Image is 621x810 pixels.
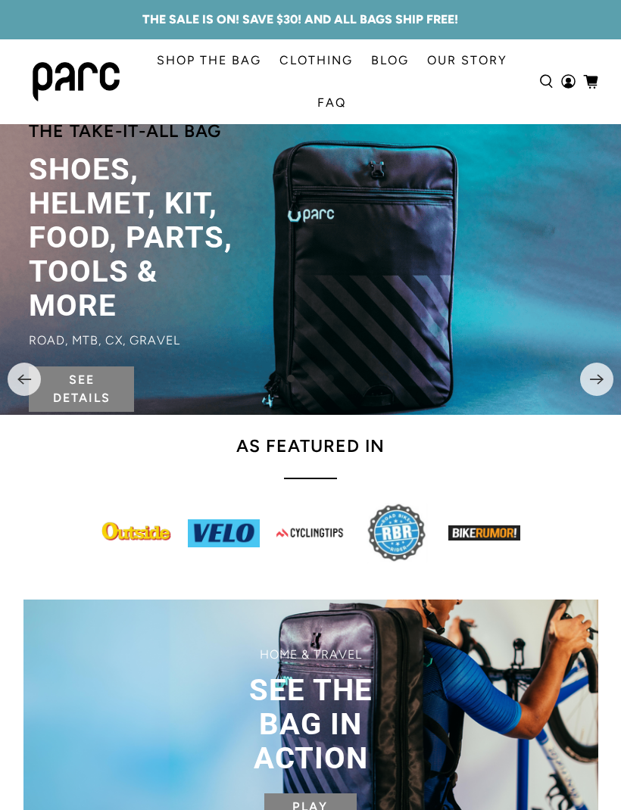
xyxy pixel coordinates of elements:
a: FAQ [308,82,355,124]
img: Outside magazine logo linked to Parc cycling gear bag review on Outside magazine website. [101,519,173,547]
img: Velo cycling website logo linked to Parc cycling gear bag review on Velo magazine website. [188,519,260,547]
li: Page dot 3 [326,375,334,382]
a: BLOG [362,39,418,82]
img: Road Bike Rider website logo linked to Parc cycling gear bag review on Road Bike Rider website. [361,497,433,569]
img: parc bag logo [33,62,120,101]
h4: The take-it-all bag [29,119,248,145]
a: OUR STORY [418,39,516,82]
img: CyclingTips logo linked to Parc cycling gear bag review on Cyclingtips magazine website. [275,519,347,547]
nav: main navigation [129,39,535,124]
span: SEE THE BAG IN ACTION [249,672,373,776]
h4: As featured in [236,433,385,460]
button: Next [580,363,613,396]
a: SEE DETAILS [29,366,134,412]
img: Bike Rumor website logo linked to Parc cycling gear bag article feature [448,525,520,541]
button: Previous [8,363,41,396]
li: Page dot 1 [287,375,295,382]
span: SHOES, HELMET, KIT, FOOD, PARTS, TOOLS & MORE [29,152,248,322]
a: SHOP THE BAG [148,39,270,82]
p: HOME & TRAVEL [218,647,403,662]
li: Page dot 2 [307,375,314,382]
a: CLOTHING [270,39,362,82]
p: ROAD, MTB, CX, GRAVEL [29,333,248,348]
a: THE SALE IS ON! SAVE $30! AND ALL BAGS SHIP FREE! [142,11,458,29]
